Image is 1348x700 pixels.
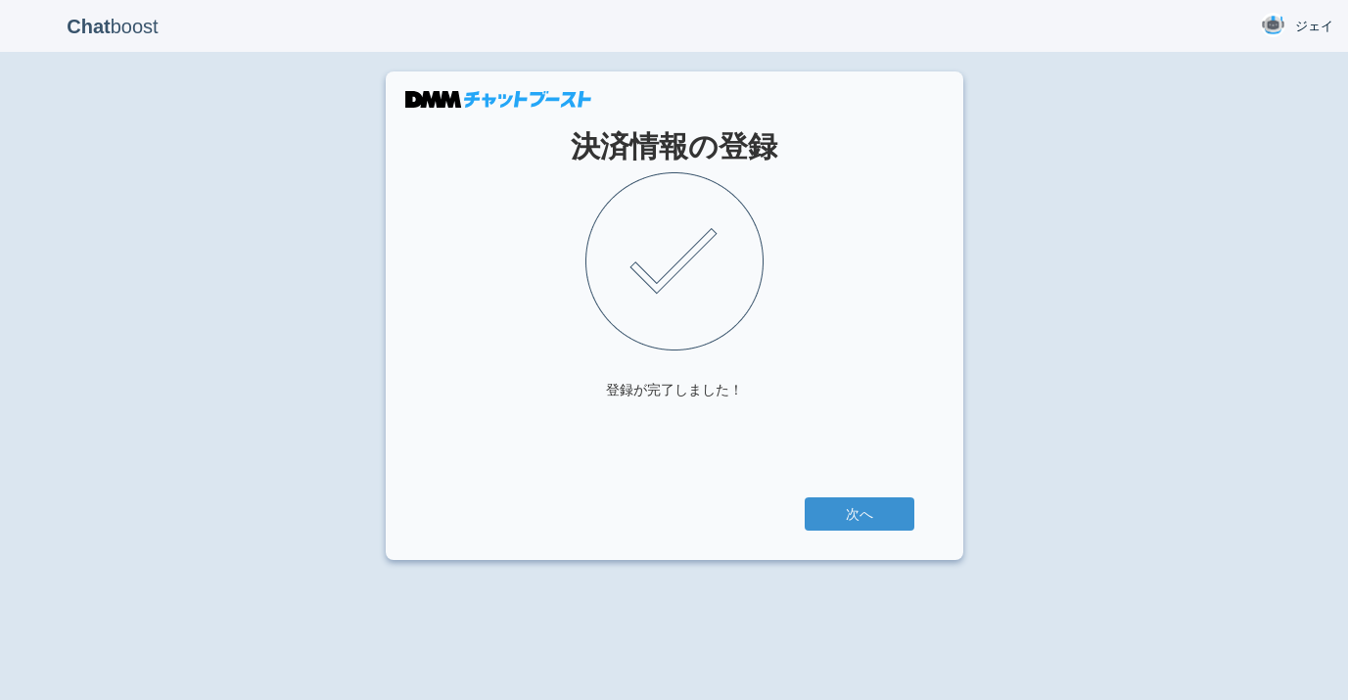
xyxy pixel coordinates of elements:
[585,172,764,350] img: check.png
[435,130,914,163] h1: 決済情報の登録
[405,91,591,108] img: DMMチャットブースト
[805,497,914,531] a: 次へ
[1261,13,1285,37] img: User Image
[15,2,210,51] p: boost
[606,380,743,399] div: 登録が完了しました！
[67,16,110,37] b: Chat
[1295,17,1333,36] span: ジェイ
